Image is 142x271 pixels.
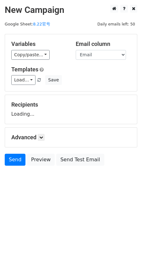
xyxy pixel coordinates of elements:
[95,21,137,28] span: Daily emails left: 50
[5,5,137,15] h2: New Campaign
[11,41,66,47] h5: Variables
[76,41,131,47] h5: Email column
[56,154,104,166] a: Send Test Email
[27,154,55,166] a: Preview
[5,154,25,166] a: Send
[45,75,62,85] button: Save
[11,101,131,118] div: Loading...
[11,50,50,60] a: Copy/paste...
[11,134,131,141] h5: Advanced
[11,66,38,73] a: Templates
[11,75,35,85] a: Load...
[33,22,50,26] a: 8.22官号
[5,22,50,26] small: Google Sheet:
[95,22,137,26] a: Daily emails left: 50
[11,101,131,108] h5: Recipients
